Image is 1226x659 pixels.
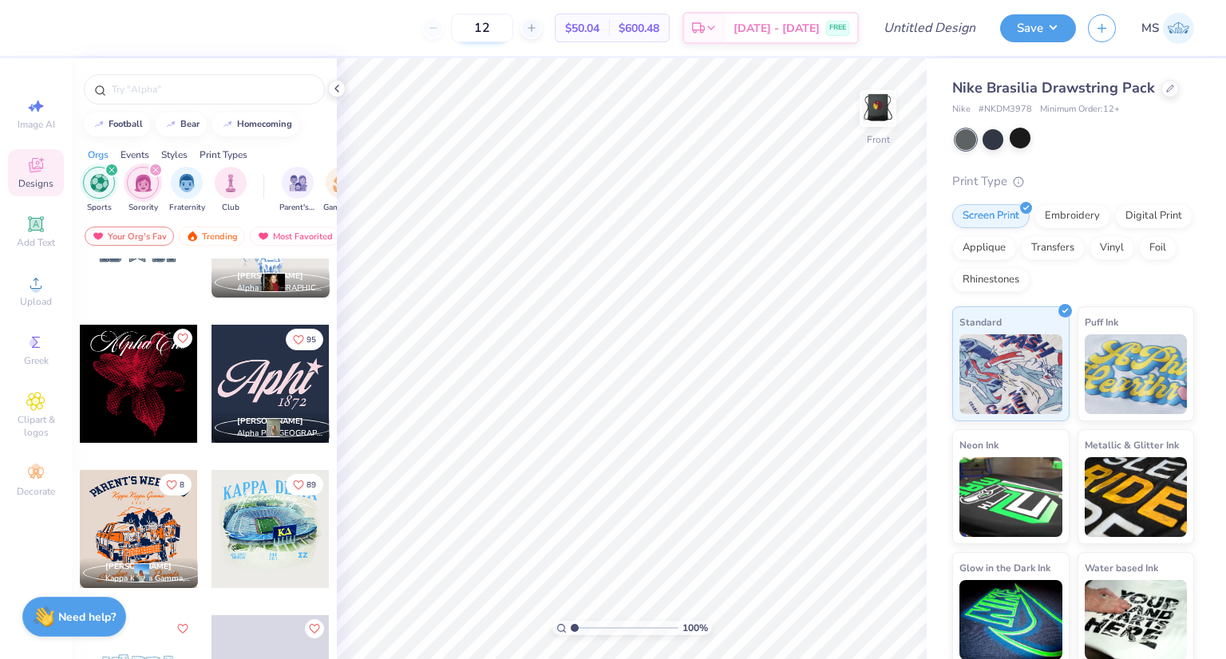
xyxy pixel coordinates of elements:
[237,416,303,427] span: [PERSON_NAME]
[134,174,152,192] img: Sorority Image
[306,481,316,489] span: 89
[215,167,247,214] button: filter button
[17,485,55,498] span: Decorate
[1090,236,1134,260] div: Vinyl
[90,174,109,192] img: Sports Image
[109,120,143,128] div: football
[222,202,239,214] span: Club
[1085,436,1179,453] span: Metallic & Glitter Ink
[1085,314,1118,330] span: Puff Ink
[186,231,199,242] img: trending.gif
[959,334,1062,414] img: Standard
[87,202,112,214] span: Sports
[85,227,174,246] div: Your Org's Fav
[333,174,351,192] img: Game Day Image
[871,12,988,44] input: Untitled Design
[161,148,188,162] div: Styles
[1141,13,1194,44] a: MS
[110,81,314,97] input: Try "Alpha"
[952,78,1155,97] span: Nike Brasilia Drawstring Pack
[58,610,116,625] strong: Need help?
[279,167,316,214] button: filter button
[121,148,149,162] div: Events
[306,336,316,344] span: 95
[215,167,247,214] div: filter for Club
[279,167,316,214] div: filter for Parent's Weekend
[180,481,184,489] span: 8
[1000,14,1076,42] button: Save
[84,112,150,136] button: football
[323,202,360,214] span: Game Day
[222,174,239,192] img: Club Image
[8,413,64,439] span: Clipart & logos
[164,120,177,129] img: trend_line.gif
[952,268,1030,292] div: Rhinestones
[257,231,270,242] img: most_fav.gif
[212,112,299,136] button: homecoming
[179,227,245,246] div: Trending
[237,282,323,294] span: Alpha [GEOGRAPHIC_DATA], [GEOGRAPHIC_DATA][US_STATE]
[1040,103,1120,116] span: Minimum Order: 12 +
[959,436,999,453] span: Neon Ink
[1141,19,1159,37] span: MS
[1021,236,1085,260] div: Transfers
[93,120,105,129] img: trend_line.gif
[734,20,820,37] span: [DATE] - [DATE]
[1139,236,1177,260] div: Foil
[952,103,971,116] span: Nike
[200,148,247,162] div: Print Types
[1034,204,1110,228] div: Embroidery
[169,167,205,214] button: filter button
[88,148,109,162] div: Orgs
[173,329,192,348] button: Like
[959,314,1002,330] span: Standard
[952,204,1030,228] div: Screen Print
[979,103,1032,116] span: # NKDM3978
[180,120,200,128] div: bear
[952,172,1194,191] div: Print Type
[565,20,599,37] span: $50.04
[1085,457,1188,537] img: Metallic & Glitter Ink
[867,132,890,147] div: Front
[24,354,49,367] span: Greek
[127,167,159,214] div: filter for Sorority
[286,329,323,350] button: Like
[18,118,55,131] span: Image AI
[451,14,513,42] input: – –
[92,231,105,242] img: most_fav.gif
[959,457,1062,537] img: Neon Ink
[178,174,196,192] img: Fraternity Image
[1163,13,1194,44] img: Mohammed Salmi
[237,270,303,282] span: [PERSON_NAME]
[305,619,324,638] button: Like
[169,167,205,214] div: filter for Fraternity
[1085,559,1158,576] span: Water based Ink
[105,573,192,585] span: Kappa Kappa Gamma, [GEOGRAPHIC_DATA]
[323,167,360,214] div: filter for Game Day
[959,559,1050,576] span: Glow in the Dark Ink
[18,177,53,190] span: Designs
[173,619,192,638] button: Like
[619,20,659,37] span: $600.48
[286,474,323,495] button: Like
[129,202,158,214] span: Sorority
[20,295,52,308] span: Upload
[127,167,159,214] button: filter button
[952,236,1016,260] div: Applique
[237,428,323,440] span: Alpha Phi, [GEOGRAPHIC_DATA][US_STATE], [PERSON_NAME]
[250,227,340,246] div: Most Favorited
[105,561,172,572] span: [PERSON_NAME]
[221,120,234,129] img: trend_line.gif
[323,167,360,214] button: filter button
[83,167,115,214] button: filter button
[682,621,708,635] span: 100 %
[1085,334,1188,414] img: Puff Ink
[83,167,115,214] div: filter for Sports
[829,22,846,34] span: FREE
[289,174,307,192] img: Parent's Weekend Image
[1115,204,1192,228] div: Digital Print
[169,202,205,214] span: Fraternity
[862,93,894,124] img: Front
[156,112,207,136] button: bear
[159,474,192,495] button: Like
